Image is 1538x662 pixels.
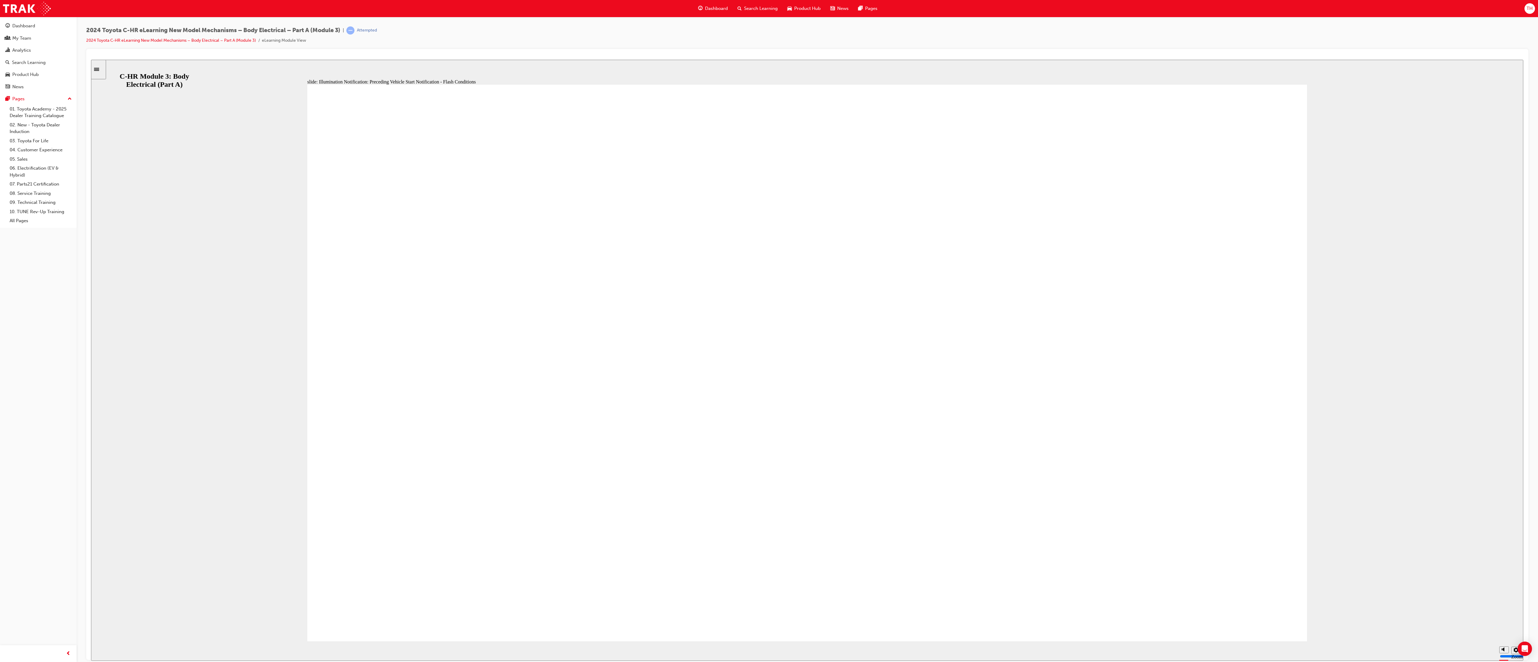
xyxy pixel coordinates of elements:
[737,5,742,12] span: search-icon
[5,23,10,29] span: guage-icon
[12,83,24,90] div: News
[86,38,256,43] a: 2024 Toyota C-HR eLearning New Model Mechanisms – Body Electrical – Part A (Module 3)
[7,104,74,120] a: 01. Toyota Academy - 2025 Dealer Training Catalogue
[837,5,849,12] span: News
[2,33,74,44] a: My Team
[2,19,74,93] button: DashboardMy TeamAnalyticsSearch LearningProduct HubNews
[1408,587,1418,594] button: Mute (Ctrl+Alt+M)
[7,189,74,198] a: 08. Service Training
[853,2,882,15] a: pages-iconPages
[12,59,46,66] div: Search Learning
[3,2,51,15] img: Trak
[1420,587,1430,594] button: Settings
[7,198,74,207] a: 09. Technical Training
[830,5,835,12] span: news-icon
[825,2,853,15] a: news-iconNews
[2,69,74,80] a: Product Hub
[346,26,354,35] span: learningRecordVerb_ATTEMPT-icon
[2,20,74,32] a: Dashboard
[7,164,74,180] a: 06. Electrification (EV & Hybrid)
[783,2,825,15] a: car-iconProduct Hub
[2,57,74,68] a: Search Learning
[1405,582,1429,601] div: misc controls
[68,95,72,103] span: up-icon
[5,36,10,41] span: people-icon
[744,5,778,12] span: Search Learning
[1524,3,1535,14] button: TH
[5,48,10,53] span: chart-icon
[262,37,306,44] li: eLearning Module View
[7,145,74,155] a: 04. Customer Experience
[12,47,31,54] div: Analytics
[86,27,340,34] span: 2024 Toyota C-HR eLearning New Model Mechanisms – Body Electrical – Part A (Module 3)
[733,2,783,15] a: search-iconSearch Learning
[66,650,71,657] span: prev-icon
[12,95,25,102] div: Pages
[343,27,344,34] span: |
[1420,594,1432,610] label: Zoom to fit
[12,71,39,78] div: Product Hub
[12,23,35,29] div: Dashboard
[5,96,10,102] span: pages-icon
[7,120,74,136] a: 02. New - Toyota Dealer Induction
[865,5,877,12] span: Pages
[2,93,74,104] button: Pages
[1527,5,1533,12] span: TH
[357,28,377,33] div: Attempted
[5,60,10,65] span: search-icon
[1518,642,1532,656] div: Open Intercom Messenger
[2,45,74,56] a: Analytics
[7,155,74,164] a: 05. Sales
[2,81,74,92] a: News
[787,5,792,12] span: car-icon
[794,5,821,12] span: Product Hub
[12,35,31,42] div: My Team
[5,72,10,77] span: car-icon
[7,216,74,225] a: All Pages
[705,5,728,12] span: Dashboard
[7,207,74,216] a: 10. TUNE Rev-Up Training
[1409,594,1448,599] input: volume
[7,136,74,146] a: 03. Toyota For Life
[7,180,74,189] a: 07. Parts21 Certification
[693,2,733,15] a: guage-iconDashboard
[858,5,863,12] span: pages-icon
[698,5,703,12] span: guage-icon
[5,84,10,90] span: news-icon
